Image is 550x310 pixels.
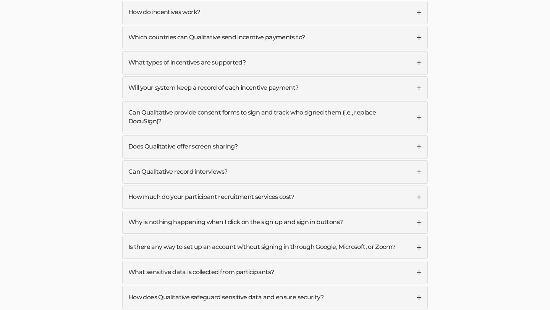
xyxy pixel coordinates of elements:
[123,211,427,234] a: Why is nothing happening when I click on the sign up and sign in buttons?
[123,77,427,99] a: Will your system keep a record of each incentive payment?
[123,26,427,49] a: Which countries can Qualitative send incentive payments to?
[123,161,427,183] a: Can Qualitative record interviews?
[123,286,427,309] a: How does Qualitative safeguard sensitive data and ensure security?
[123,236,427,258] a: Is there any way to set up an account without signing in through Google, Microsoft, or Zoom?
[123,52,427,74] a: What types of incentives are supported?
[123,261,427,284] a: What sensitive data is collected from participants?
[123,136,427,158] a: Does Qualitative offer screen sharing?
[123,186,427,208] a: How much do your participant recruitment services cost?
[123,102,427,133] a: Can Qualitative provide consent forms to sign and track who signed them (i.e., replace DocuSign)?
[123,1,427,24] a: How do incentives work?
